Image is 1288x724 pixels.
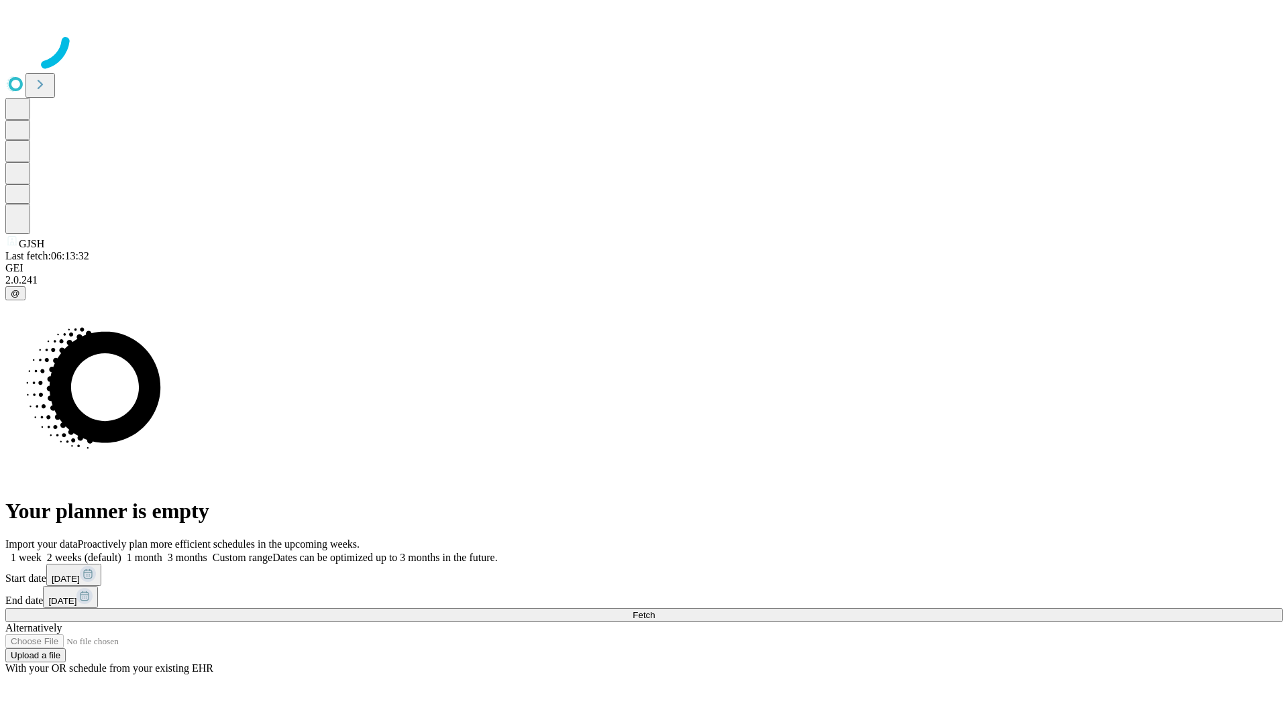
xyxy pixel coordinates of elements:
[633,610,655,620] span: Fetch
[48,596,76,606] span: [DATE]
[5,499,1283,524] h1: Your planner is empty
[11,552,42,563] span: 1 week
[168,552,207,563] span: 3 months
[5,564,1283,586] div: Start date
[5,648,66,662] button: Upload a file
[5,538,78,550] span: Import your data
[5,608,1283,622] button: Fetch
[47,552,121,563] span: 2 weeks (default)
[5,250,89,261] span: Last fetch: 06:13:32
[127,552,162,563] span: 1 month
[11,288,20,298] span: @
[78,538,360,550] span: Proactively plan more efficient schedules in the upcoming weeks.
[5,662,213,674] span: With your OR schedule from your existing EHR
[272,552,497,563] span: Dates can be optimized up to 3 months in the future.
[46,564,101,586] button: [DATE]
[5,622,62,633] span: Alternatively
[5,274,1283,286] div: 2.0.241
[213,552,272,563] span: Custom range
[5,586,1283,608] div: End date
[5,286,25,300] button: @
[43,586,98,608] button: [DATE]
[19,238,44,249] span: GJSH
[5,262,1283,274] div: GEI
[52,574,80,584] span: [DATE]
